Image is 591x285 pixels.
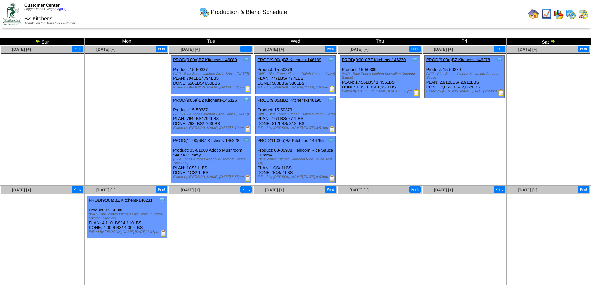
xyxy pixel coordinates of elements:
img: Tooltip [496,56,503,63]
span: [DATE] [+] [350,188,369,192]
button: Print [409,46,421,52]
div: Product: 15-50379 PLAN: 777LBS / 777LBS DONE: 812LBS / 812LBS [256,96,336,134]
div: Edited by [PERSON_NAME] [DATE] 9:02pm [257,175,335,179]
div: (Blue Zones Kitchen Adobo Mushroom Sauce Trial 1LB) [173,157,251,165]
div: Edited by [PERSON_NAME] [DATE] 7:57pm [257,86,335,89]
a: PROD(9:00a)BZ Kitchens-146189 [257,57,321,62]
img: Tooltip [243,56,250,63]
a: [DATE] [+] [181,47,200,52]
a: [DATE] [+] [96,188,115,192]
img: Production Report [413,89,420,96]
div: Edited by [PERSON_NAME] [DATE] 4:53pm [173,86,251,89]
img: home.gif [528,9,539,19]
div: Product: 15-50389 PLAN: 2,912LBS / 2,912LBS DONE: 2,852LBS / 2,852LBS [424,56,504,98]
img: arrowleft.gif [35,38,40,44]
button: Print [72,46,83,52]
div: Product: 03-01000 Adobo Mushroom Sauce Dummy PLAN: 1CS / 1LBS DONE: 1CS / 1LBS [171,136,251,183]
img: line_graph.gif [541,9,551,19]
td: Tue [169,38,253,45]
div: Product: 15-50387 PLAN: 794LBS / 794LBS DONE: 650LBS / 650LBS [171,56,251,94]
img: Tooltip [243,97,250,103]
img: calendarprod.gif [199,7,209,17]
span: [DATE] [+] [434,188,453,192]
img: Production Report [245,126,251,132]
img: Tooltip [328,56,334,63]
div: Product: 15-50382 PLAN: 4,110LBS / 4,110LBS DONE: 4,009LBS / 4,009LBS [87,196,167,238]
img: Production Report [498,89,504,96]
div: Edited by [PERSON_NAME] [DATE] 2:47pm [89,230,167,234]
button: Print [325,186,336,193]
div: Edited by [PERSON_NAME] [DATE] 5:55pm [173,175,251,179]
img: Production Report [245,175,251,182]
button: Print [240,46,252,52]
td: Fri [422,38,506,45]
div: (WIP - Blue Zones Kitchen Birria Sauce [DATE]) [173,112,251,116]
button: Print [240,186,252,193]
img: calendarprod.gif [566,9,576,19]
a: [DATE] [+] [12,188,31,192]
img: Production Report [329,126,335,132]
img: graph.gif [553,9,564,19]
a: [DATE] [+] [181,188,200,192]
img: Production Report [329,86,335,92]
div: (WIP - Blue Zones Kitchen Basil Walnut Pesto- Spinich Pwdr V2) [89,212,167,220]
button: Print [494,46,505,52]
div: (Blue Zones Kitchen Heirloom Rice Sauce Trial 1lb) [257,157,335,165]
div: Edited by [PERSON_NAME] [DATE] 7:26pm [342,89,420,93]
td: Mon [85,38,169,45]
a: (logout) [56,7,67,11]
img: Tooltip [328,137,334,143]
button: Print [156,46,167,52]
td: Thu [338,38,422,45]
img: Production Report [160,230,167,237]
div: Edited by [PERSON_NAME] [DATE] 5:12pm [173,126,251,130]
a: [DATE] [+] [12,47,31,52]
a: [DATE] [+] [265,47,284,52]
img: Production Report [245,86,251,92]
div: (WIP - Blue Zones Kitchen Gullah Gumbo Glaze) [257,112,335,116]
img: Production Report [329,175,335,182]
td: Wed [253,38,338,45]
button: Print [578,46,589,52]
button: Print [409,186,421,193]
button: Print [325,46,336,52]
td: Sun [0,38,85,45]
a: PROD(11:00p)BZ Kitchens-146265 [257,138,324,143]
div: Edited by [PERSON_NAME] [DATE] 2:23pm [426,89,504,93]
a: [DATE] [+] [518,47,537,52]
img: Tooltip [159,197,165,203]
div: Product: 15-50379 PLAN: 777LBS / 777LBS DONE: 580LBS / 580LBS [256,56,336,94]
span: Thank You for Being Our Customer! [24,22,76,25]
a: PROD(9:00a)BZ Kitchens-146080 [173,57,237,62]
img: calendarinout.gif [578,9,588,19]
img: Tooltip [243,137,250,143]
img: ZoRoCo_Logo(Green%26Foil)%20jpg.webp [3,3,21,25]
a: [DATE] [+] [265,188,284,192]
a: PROD(9:00a)BZ Kitchens-146231 [89,198,153,203]
span: Logged in as Glanger [24,7,67,11]
div: Product: 15-50387 PLAN: 794LBS / 794LBS DONE: 763LBS / 763LBS [171,96,251,134]
div: (WIP - Blue Zones Kitchen Korwaiian Coconut Sauce) [342,72,420,80]
div: (WIP - Blue Zones Kitchen Gullah Gumbo Glaze) [257,72,335,76]
a: [DATE] [+] [434,47,453,52]
span: BZ Kitchens [24,16,52,21]
a: [DATE] [+] [350,47,369,52]
button: Print [156,186,167,193]
a: [DATE] [+] [96,47,115,52]
div: Product: 03-00988 Heirloom Rice Sauce Dummy PLAN: 1CS / 1LBS DONE: 1CS / 1LBS [256,136,336,183]
a: [DATE] [+] [518,188,537,192]
a: PROD(9:00a)BZ Kitchens-146230 [342,57,406,62]
span: Production & Blend Schedule [211,9,287,16]
div: Product: 15-50389 PLAN: 1,456LBS / 1,456LBS DONE: 1,351LBS / 1,351LBS [340,56,420,98]
img: Tooltip [412,56,418,63]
